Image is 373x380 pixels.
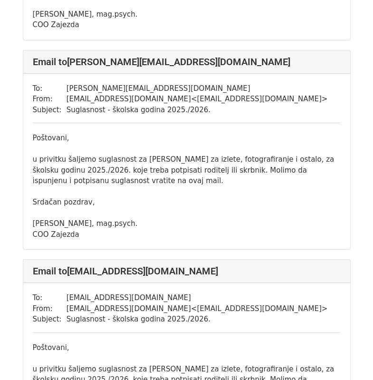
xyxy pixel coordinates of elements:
td: Subject: [33,314,67,325]
td: [EMAIL_ADDRESS][DOMAIN_NAME] [67,292,328,303]
td: Subject: [33,105,67,116]
td: Suglasnost - školska godina 2025./2026. [67,105,328,116]
iframe: Chat Widget [325,334,373,380]
td: [EMAIL_ADDRESS][DOMAIN_NAME] < [EMAIL_ADDRESS][DOMAIN_NAME] > [67,303,328,314]
td: To: [33,292,67,303]
td: [EMAIL_ADDRESS][DOMAIN_NAME] < [EMAIL_ADDRESS][DOMAIN_NAME] > [67,94,328,105]
td: To: [33,83,67,94]
td: From: [33,94,67,105]
td: [PERSON_NAME][EMAIL_ADDRESS][DOMAIN_NAME] [67,83,328,94]
td: From: [33,303,67,314]
div: u privitku šaljemo suglasnost za [PERSON_NAME] za izlete, fotografiranje i ostalo, za školsku god... [33,154,341,186]
div: [PERSON_NAME], mag.psych. [33,218,341,229]
div: [PERSON_NAME], mag.psych. [33,9,341,20]
div: Srdačan pozdrav, [33,197,341,208]
td: Suglasnost - školska godina 2025./2026. [67,314,328,325]
div: COO Zajezda [33,229,341,240]
h4: Email to [EMAIL_ADDRESS][DOMAIN_NAME] [33,265,341,277]
h4: Email to [PERSON_NAME][EMAIL_ADDRESS][DOMAIN_NAME] [33,56,341,68]
div: Widget razgovora [325,334,373,380]
div: Poštovani, [33,133,341,240]
div: COO Zajezda [33,19,341,30]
